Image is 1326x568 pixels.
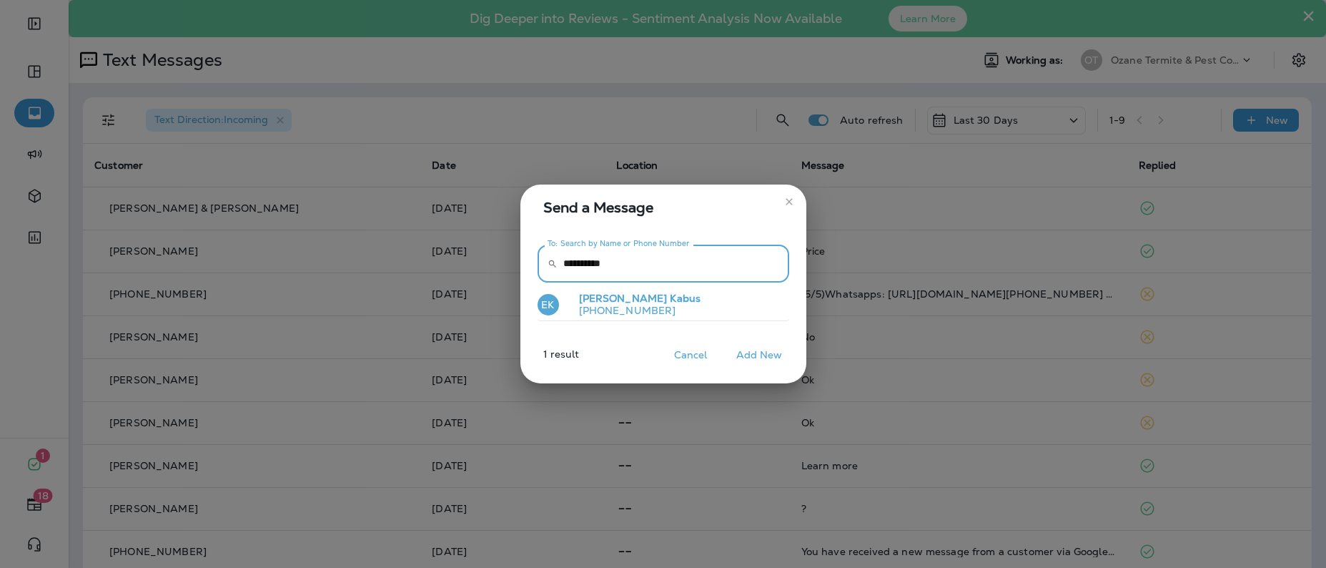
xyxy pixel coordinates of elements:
button: Add New [729,344,790,366]
div: EK [538,294,559,315]
p: [PHONE_NUMBER] [568,305,701,316]
p: 1 result [515,348,580,371]
button: Cancel [664,344,718,366]
span: Send a Message [543,196,789,219]
span: Kabus [670,292,701,305]
button: EK[PERSON_NAME] Kabus[PHONE_NUMBER] [538,288,789,321]
label: To: Search by Name or Phone Number [548,238,690,249]
span: [PERSON_NAME] [579,292,668,305]
button: close [778,190,801,213]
